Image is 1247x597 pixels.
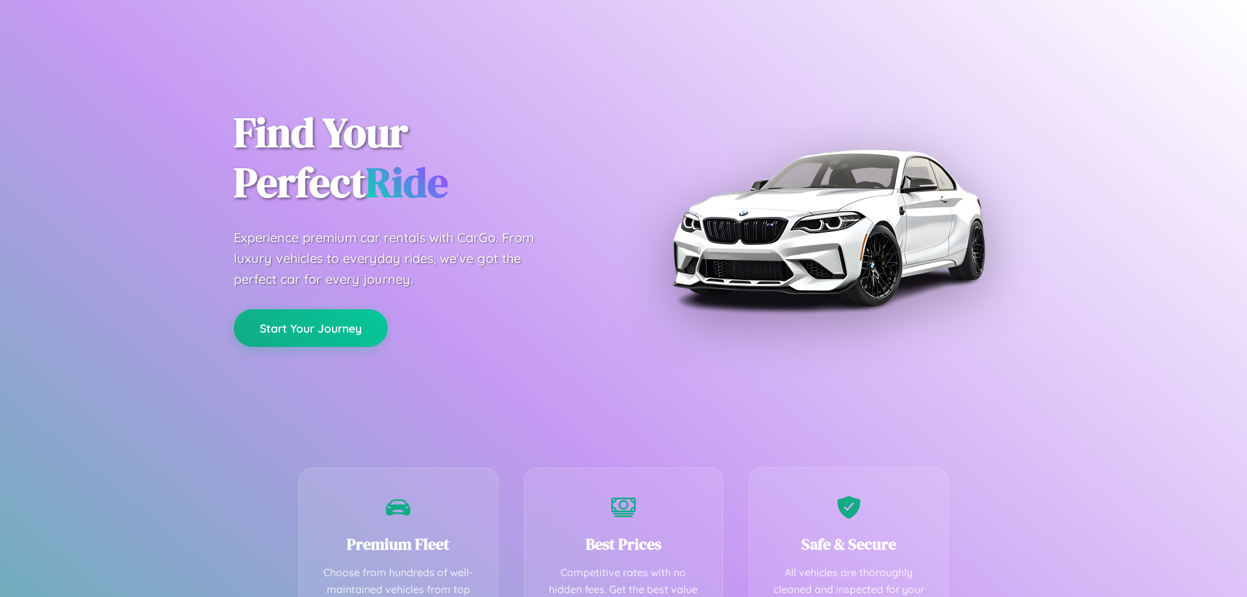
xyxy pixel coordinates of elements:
[234,309,388,347] button: Start Your Journey
[769,533,928,555] h3: Safe & Secure
[544,533,703,555] h3: Best Prices
[666,65,990,390] img: Premium BMW car rental vehicle
[234,108,604,208] h1: Find Your Perfect
[366,154,448,210] span: Ride
[234,227,559,290] p: Experience premium car rentals with CarGo. From luxury vehicles to everyday rides, we've got the ...
[319,533,478,555] h3: Premium Fleet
